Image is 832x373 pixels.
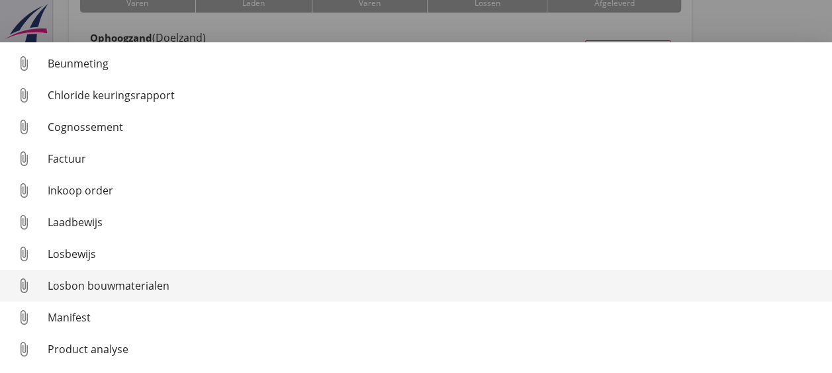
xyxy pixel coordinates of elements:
i: attach_file [13,212,34,233]
div: Manifest [48,310,821,325]
div: Chloride keuringsrapport [48,87,821,103]
i: attach_file [13,180,34,201]
div: Inkoop order [48,183,821,198]
i: attach_file [13,53,34,74]
div: Losbewijs [48,246,821,262]
div: Beunmeting [48,56,821,71]
div: Cognossement [48,119,821,135]
i: attach_file [13,243,34,265]
div: Product analyse [48,341,821,357]
i: attach_file [13,148,34,169]
i: attach_file [13,307,34,328]
i: attach_file [13,116,34,138]
i: attach_file [13,85,34,106]
i: attach_file [13,275,34,296]
div: Factuur [48,151,821,167]
i: attach_file [13,339,34,360]
div: Laadbewijs [48,214,821,230]
div: Losbon bouwmaterialen [48,278,821,294]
